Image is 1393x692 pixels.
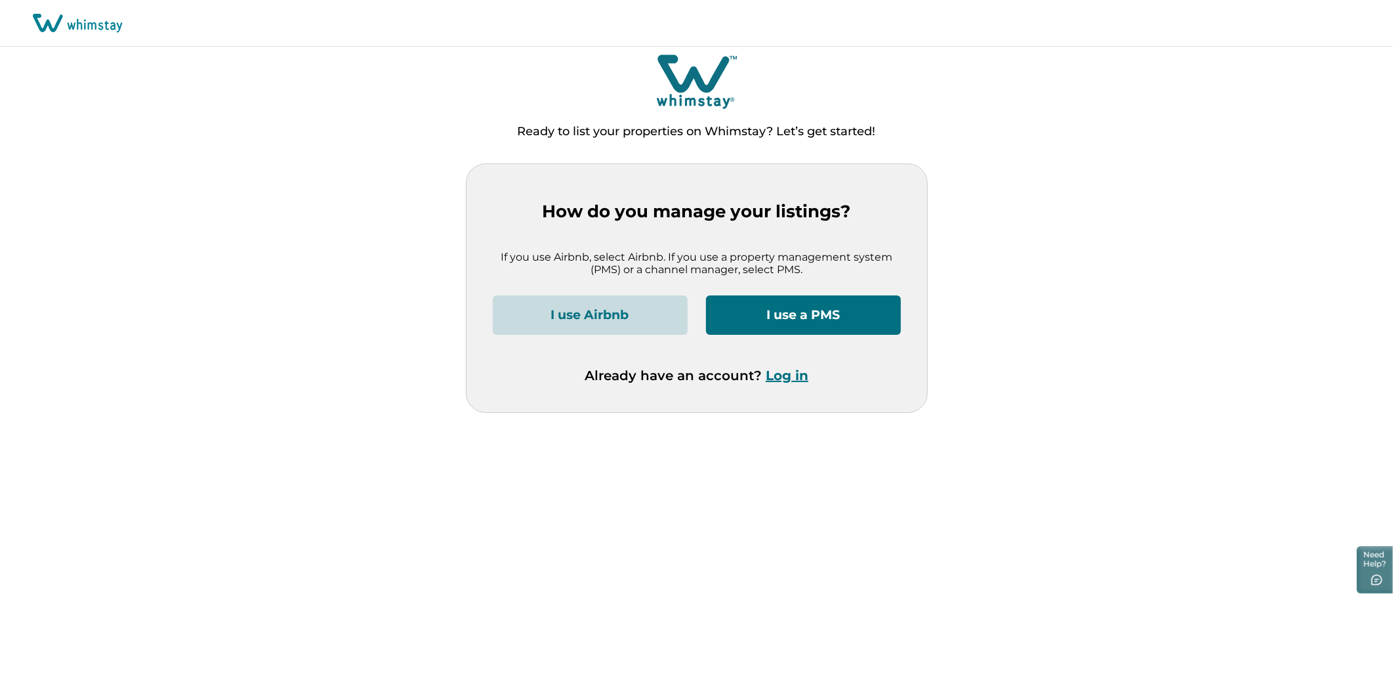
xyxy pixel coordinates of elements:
button: I use a PMS [706,295,901,335]
button: Log in [766,368,808,383]
p: How do you manage your listings? [493,202,901,222]
p: Ready to list your properties on Whimstay? Let’s get started! [518,125,876,139]
button: I use Airbnb [493,295,688,335]
p: Already have an account? [585,368,808,383]
p: If you use Airbnb, select Airbnb. If you use a property management system (PMS) or a channel mana... [493,251,901,276]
